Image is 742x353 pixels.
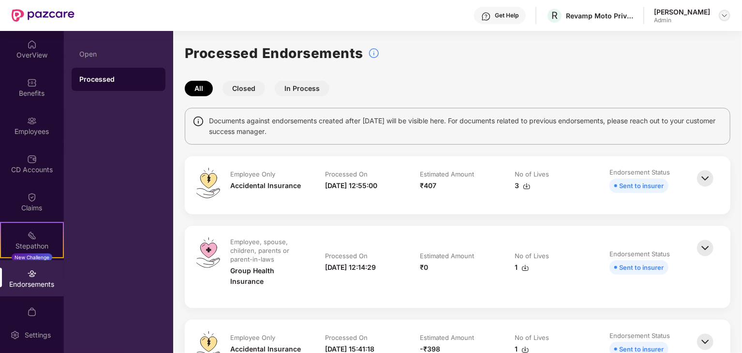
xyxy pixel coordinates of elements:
[695,331,716,353] img: svg+xml;base64,PHN2ZyBpZD0iQmFjay0zMngzMiIgeG1sbnM9Imh0dHA6Ly93d3cudzMub3JnLzIwMDAvc3ZnIiB3aWR0aD...
[654,7,710,16] div: [PERSON_NAME]
[223,81,265,96] button: Closed
[185,43,363,64] h1: Processed Endorsements
[420,262,428,273] div: ₹0
[566,11,634,20] div: Revamp Moto Private Limited
[12,9,74,22] img: New Pazcare Logo
[325,251,368,260] div: Processed On
[515,180,531,191] div: 3
[481,12,491,21] img: svg+xml;base64,PHN2ZyBpZD0iSGVscC0zMngzMiIgeG1sbnM9Imh0dHA6Ly93d3cudzMub3JnLzIwMDAvc3ZnIiB3aWR0aD...
[325,170,368,178] div: Processed On
[193,116,204,127] img: svg+xml;base64,PHN2ZyBpZD0iSW5mbyIgeG1sbnM9Imh0dHA6Ly93d3cudzMub3JnLzIwMDAvc3ZnIiB3aWR0aD0iMTQiIG...
[654,16,710,24] div: Admin
[695,237,716,259] img: svg+xml;base64,PHN2ZyBpZD0iQmFjay0zMngzMiIgeG1sbnM9Imh0dHA6Ly93d3cudzMub3JnLzIwMDAvc3ZnIiB3aWR0aD...
[721,12,728,19] img: svg+xml;base64,PHN2ZyBpZD0iRHJvcGRvd24tMzJ4MzIiIHhtbG5zPSJodHRwOi8vd3d3LnczLm9yZy8yMDAwL3N2ZyIgd2...
[325,262,376,273] div: [DATE] 12:14:29
[196,168,220,198] img: svg+xml;base64,PHN2ZyB4bWxucz0iaHR0cDovL3d3dy53My5vcmcvMjAwMC9zdmciIHdpZHRoPSI0OS4zMiIgaGVpZ2h0PS...
[420,180,436,191] div: ₹407
[420,170,474,178] div: Estimated Amount
[12,253,52,261] div: New Challenge
[523,182,531,190] img: svg+xml;base64,PHN2ZyBpZD0iRG93bmxvYWQtMzJ4MzIiIHhtbG5zPSJodHRwOi8vd3d3LnczLm9yZy8yMDAwL3N2ZyIgd2...
[27,78,37,88] img: svg+xml;base64,PHN2ZyBpZD0iQmVuZWZpdHMiIHhtbG5zPSJodHRwOi8vd3d3LnczLm9yZy8yMDAwL3N2ZyIgd2lkdGg9Ij...
[495,12,519,19] div: Get Help
[1,241,63,251] div: Stepathon
[185,81,213,96] button: All
[27,40,37,49] img: svg+xml;base64,PHN2ZyBpZD0iSG9tZSIgeG1sbnM9Imh0dHA6Ly93d3cudzMub3JnLzIwMDAvc3ZnIiB3aWR0aD0iMjAiIG...
[230,237,304,264] div: Employee, spouse, children, parents or parent-in-laws
[619,180,664,191] div: Sent to insurer
[515,170,549,178] div: No of Lives
[325,180,377,191] div: [DATE] 12:55:00
[27,116,37,126] img: svg+xml;base64,PHN2ZyBpZD0iRW1wbG95ZWVzIiB4bWxucz0iaHR0cDovL3d3dy53My5vcmcvMjAwMC9zdmciIHdpZHRoPS...
[420,333,474,342] div: Estimated Amount
[230,333,275,342] div: Employee Only
[619,262,664,273] div: Sent to insurer
[27,192,37,202] img: svg+xml;base64,PHN2ZyBpZD0iQ2xhaW0iIHhtbG5zPSJodHRwOi8vd3d3LnczLm9yZy8yMDAwL3N2ZyIgd2lkdGg9IjIwIi...
[22,330,54,340] div: Settings
[515,262,529,273] div: 1
[521,264,529,272] img: svg+xml;base64,PHN2ZyBpZD0iRG93bmxvYWQtMzJ4MzIiIHhtbG5zPSJodHRwOi8vd3d3LnczLm9yZy8yMDAwL3N2ZyIgd2...
[609,168,670,176] div: Endorsement Status
[695,168,716,189] img: svg+xml;base64,PHN2ZyBpZD0iQmFjay0zMngzMiIgeG1sbnM9Imh0dHA6Ly93d3cudzMub3JnLzIwMDAvc3ZnIiB3aWR0aD...
[27,269,37,279] img: svg+xml;base64,PHN2ZyBpZD0iRW5kb3JzZW1lbnRzIiB4bWxucz0iaHR0cDovL3d3dy53My5vcmcvMjAwMC9zdmciIHdpZH...
[79,50,158,58] div: Open
[515,333,549,342] div: No of Lives
[27,231,37,240] img: svg+xml;base64,PHN2ZyB4bWxucz0iaHR0cDovL3d3dy53My5vcmcvMjAwMC9zdmciIHdpZHRoPSIyMSIgaGVpZ2h0PSIyMC...
[230,265,306,287] div: Group Health Insurance
[275,81,329,96] button: In Process
[420,251,474,260] div: Estimated Amount
[196,237,220,268] img: svg+xml;base64,PHN2ZyB4bWxucz0iaHR0cDovL3d3dy53My5vcmcvMjAwMC9zdmciIHdpZHRoPSI0OS4zMiIgaGVpZ2h0PS...
[230,170,275,178] div: Employee Only
[79,74,158,84] div: Processed
[209,116,723,137] span: Documents against endorsements created after [DATE] will be visible here. For documents related t...
[10,330,20,340] img: svg+xml;base64,PHN2ZyBpZD0iU2V0dGluZy0yMHgyMCIgeG1sbnM9Imh0dHA6Ly93d3cudzMub3JnLzIwMDAvc3ZnIiB3aW...
[27,307,37,317] img: svg+xml;base64,PHN2ZyBpZD0iTXlfT3JkZXJzIiBkYXRhLW5hbWU9Ik15IE9yZGVycyIgeG1sbnM9Imh0dHA6Ly93d3cudz...
[368,47,380,59] img: svg+xml;base64,PHN2ZyBpZD0iSW5mb18tXzMyeDMyIiBkYXRhLW5hbWU9IkluZm8gLSAzMngzMiIgeG1sbnM9Imh0dHA6Ly...
[551,10,558,21] span: R
[230,180,301,191] div: Accidental Insurance
[609,250,670,258] div: Endorsement Status
[609,331,670,340] div: Endorsement Status
[515,251,549,260] div: No of Lives
[325,333,368,342] div: Processed On
[27,154,37,164] img: svg+xml;base64,PHN2ZyBpZD0iQ0RfQWNjb3VudHMiIGRhdGEtbmFtZT0iQ0QgQWNjb3VudHMiIHhtbG5zPSJodHRwOi8vd3...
